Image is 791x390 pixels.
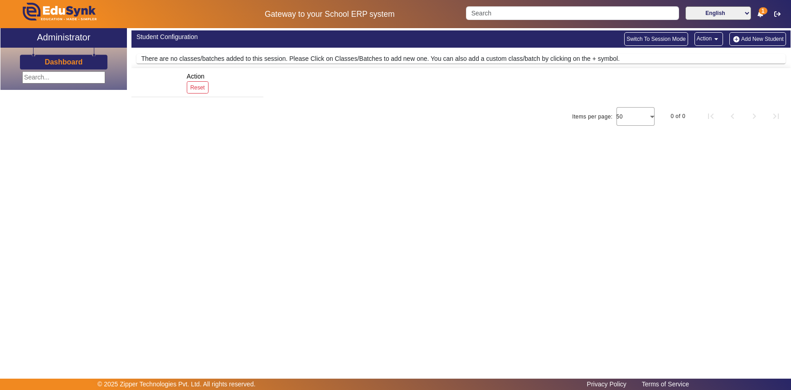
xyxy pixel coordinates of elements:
button: First page [700,105,722,127]
div: 0 of 0 [671,112,685,121]
a: Dashboard [44,57,83,67]
div: Student Configuration [136,32,456,42]
input: Search... [22,71,105,84]
button: Previous page [722,105,743,127]
button: Add New Student [729,32,786,46]
a: Terms of Service [637,378,694,390]
span: 1 [759,7,767,15]
input: Search [466,6,679,20]
h5: Gateway to your School ERP system [203,10,456,19]
img: add-new-student.png [732,35,741,43]
h2: Administrator [37,32,91,43]
p: © 2025 Zipper Technologies Pvt. Ltd. All rights reserved. [97,380,256,389]
h3: Dashboard [45,58,83,66]
div: Action [184,68,212,97]
button: Last page [765,105,787,127]
button: Switch To Session Mode [624,32,688,46]
div: There are no classes/batches added to this session. Please Click on Classes/Batches to add new on... [136,54,786,64]
mat-icon: arrow_drop_down [712,35,721,44]
button: Reset [187,81,209,94]
div: Items per page: [572,112,612,121]
button: Next page [743,105,765,127]
button: Action [694,32,723,46]
a: Administrator [0,28,127,48]
a: Privacy Policy [582,378,631,390]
